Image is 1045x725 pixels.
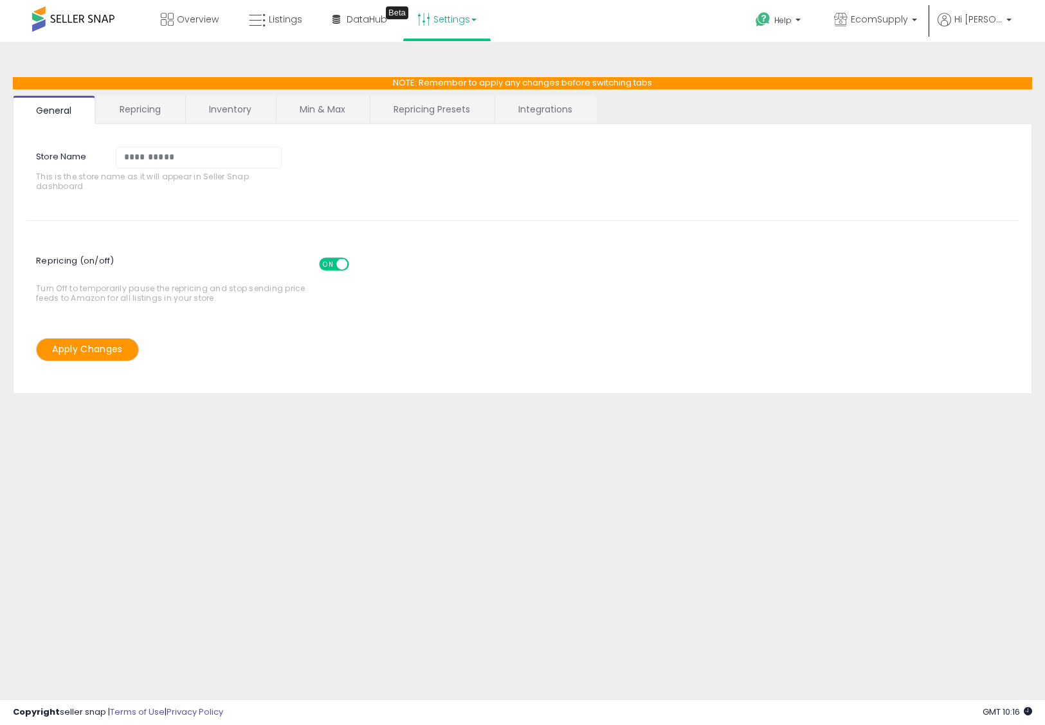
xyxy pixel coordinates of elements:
[13,96,95,124] a: General
[774,15,792,26] span: Help
[370,96,493,123] a: Repricing Presets
[186,96,275,123] a: Inventory
[36,338,139,361] button: Apply Changes
[36,251,312,303] span: Turn Off to temporarily pause the repricing and stop sending price feeds to Amazon for all listin...
[26,147,106,163] label: Store Name
[36,248,361,283] span: Repricing (on/off)
[745,2,813,42] a: Help
[96,96,184,123] a: Repricing
[36,172,290,192] span: This is the store name as it will appear in Seller Snap dashboard.
[347,258,368,269] span: OFF
[277,96,368,123] a: Min & Max
[13,77,1032,89] p: NOTE: Remember to apply any changes before switching tabs
[954,13,1003,26] span: Hi [PERSON_NAME]
[177,13,219,26] span: Overview
[495,96,595,123] a: Integrations
[386,6,408,19] div: Tooltip anchor
[755,12,771,28] i: Get Help
[347,13,387,26] span: DataHub
[851,13,908,26] span: EcomSupply
[320,258,336,269] span: ON
[938,13,1012,42] a: Hi [PERSON_NAME]
[269,13,302,26] span: Listings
